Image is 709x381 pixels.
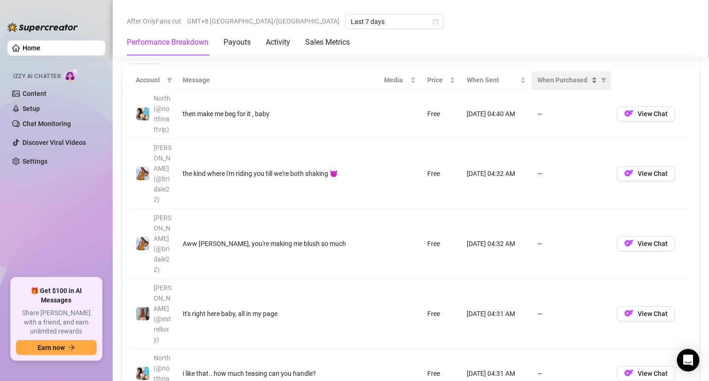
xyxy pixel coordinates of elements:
span: View Chat [638,170,668,177]
img: AI Chatter [64,68,79,82]
img: OF [624,368,634,378]
a: OFView Chat [617,312,675,319]
span: When Sent [467,75,518,85]
span: filter [601,77,607,83]
td: [DATE] 04:40 AM [461,89,532,139]
th: Price [422,71,461,89]
span: [PERSON_NAME] (@estrelluxy) [154,284,171,343]
span: filter [165,73,174,87]
span: arrow-right [69,344,75,351]
img: Brianna (@bridale22) [136,167,149,180]
span: 🎁 Get $100 in AI Messages [16,286,97,305]
span: Price [427,75,448,85]
div: then make me beg for it , baby [183,109,373,119]
span: North (@northnattvip) [154,95,170,133]
a: OFView Chat [617,112,675,119]
td: — [532,279,611,349]
td: [DATE] 04:32 AM [461,139,532,209]
button: OFView Chat [617,106,675,121]
a: OFView Chat [617,372,675,379]
td: Free [422,139,461,209]
span: Earn now [38,344,65,351]
img: OF [624,109,634,118]
td: Free [422,89,461,139]
button: Earn nowarrow-right [16,340,97,355]
img: OF [624,309,634,318]
div: It's right here baby, all in my page [183,309,373,319]
span: [PERSON_NAME] (@bridale22) [154,214,171,273]
th: Message [177,71,378,89]
img: North (@northnattvip) [136,367,149,380]
button: OFView Chat [617,306,675,321]
a: Home [23,44,40,52]
div: Activity [266,37,290,48]
span: View Chat [638,370,668,377]
th: Media [378,71,422,89]
a: OFView Chat [617,172,675,179]
span: GMT+8 [GEOGRAPHIC_DATA]/[GEOGRAPHIC_DATA] [187,14,339,28]
span: View Chat [638,110,668,118]
a: OFView Chat [617,242,675,249]
td: — [532,89,611,139]
a: Chat Monitoring [23,120,71,127]
div: Sales Metrics [305,37,350,48]
img: Brianna (@bridale22) [136,237,149,250]
button: OFView Chat [617,236,675,251]
span: View Chat [638,240,668,247]
div: Performance Breakdown [127,37,208,48]
a: Settings [23,158,47,165]
th: When Sent [461,71,532,89]
div: Aww [PERSON_NAME], you're making me blush so much [183,238,373,249]
span: Last 7 days [351,15,438,29]
div: Open Intercom Messenger [677,349,700,372]
span: Media [384,75,408,85]
img: logo-BBDzfeDw.svg [8,23,78,32]
span: filter [167,77,172,83]
span: After OnlyFans cut [127,14,181,28]
img: North (@northnattvip) [136,107,149,120]
th: When Purchased [532,71,611,89]
button: OFView Chat [617,366,675,381]
a: Setup [23,105,40,112]
span: [PERSON_NAME] (@bridale22) [154,144,171,203]
img: OF [624,238,634,248]
img: OF [624,168,634,178]
td: Free [422,279,461,349]
div: the kind where i'm riding you till we're both shaking 😈 [183,168,373,179]
span: calendar [433,19,439,24]
td: — [532,209,611,279]
td: [DATE] 04:32 AM [461,209,532,279]
span: Account [136,75,163,85]
div: Payouts [223,37,251,48]
span: filter [599,73,609,87]
img: Estrella (@estrelluxy) [136,307,149,320]
td: [DATE] 04:31 AM [461,279,532,349]
td: — [532,139,611,209]
a: Discover Viral Videos [23,139,86,146]
div: i like that.. how much teasing can you handle? [183,368,373,379]
span: Share [PERSON_NAME] with a friend, and earn unlimited rewards [16,309,97,336]
span: View Chat [638,310,668,317]
span: Izzy AI Chatter [13,72,61,81]
button: OFView Chat [617,166,675,181]
span: When Purchased [537,75,590,85]
td: Free [422,209,461,279]
a: Content [23,90,46,97]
